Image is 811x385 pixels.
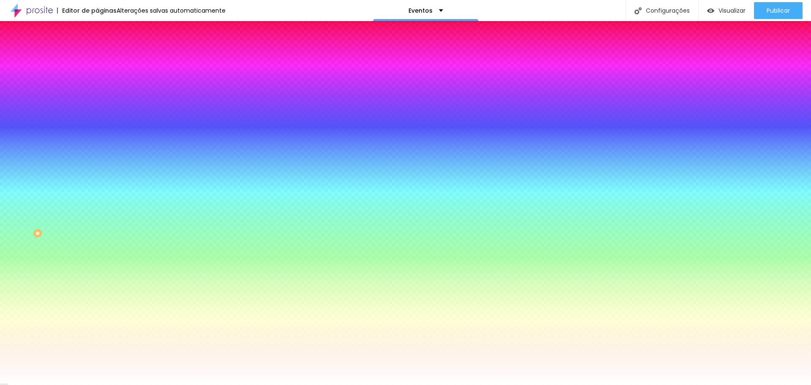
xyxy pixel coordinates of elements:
p: Eventos [408,8,433,14]
button: Publicar [754,2,803,19]
div: Editor de páginas [57,8,117,14]
img: Icone [634,7,642,14]
span: Publicar [767,7,790,14]
img: view-1.svg [707,7,714,14]
div: Alterações salvas automaticamente [117,8,226,14]
button: Visualizar [699,2,754,19]
span: Visualizar [718,7,746,14]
